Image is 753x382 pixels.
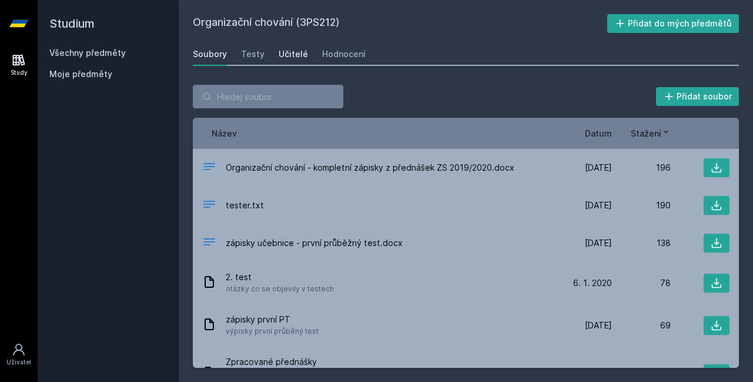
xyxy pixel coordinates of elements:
[193,85,343,108] input: Hledej soubor
[631,127,661,139] span: Stažení
[2,47,35,83] a: Study
[193,48,227,60] div: Soubory
[49,68,112,80] span: Moje předměty
[226,200,264,211] span: tester.txt
[612,162,671,174] div: 196
[2,337,35,373] a: Uživatel
[6,358,31,367] div: Uživatel
[607,14,739,33] button: Přidat do mých předmětů
[612,200,671,211] div: 190
[226,237,403,249] span: zápisky učebnice - první průběžný test.docx
[585,320,612,331] span: [DATE]
[612,320,671,331] div: 69
[193,42,227,66] a: Soubory
[585,127,612,139] button: Datum
[49,48,126,58] a: Všechny předměty
[202,235,216,252] div: DOCX
[612,237,671,249] div: 138
[212,127,237,139] button: Název
[226,162,514,174] span: Organizační chování - kompletní zápisky z přednášek ZS 2019/2020.docx
[279,42,308,66] a: Učitelé
[202,160,216,177] div: DOCX
[322,42,366,66] a: Hodnocení
[226,271,334,283] span: 2. test
[573,277,612,289] span: 6. 1. 2020
[631,127,671,139] button: Stažení
[585,200,612,211] span: [DATE]
[241,42,265,66] a: Testy
[193,14,607,33] h2: Organizační chování (3PS212)
[226,325,319,337] span: výpisky první průběný test
[279,48,308,60] div: Učitelé
[226,283,334,295] span: otázky co se objevily v testech
[612,277,671,289] div: 78
[322,48,366,60] div: Hodnocení
[585,162,612,174] span: [DATE]
[226,356,548,368] span: Zpracované přednášky
[226,314,319,325] span: zápisky první PT
[656,87,739,106] button: Přidat soubor
[202,197,216,214] div: TXT
[585,237,612,249] span: [DATE]
[241,48,265,60] div: Testy
[11,68,28,77] div: Study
